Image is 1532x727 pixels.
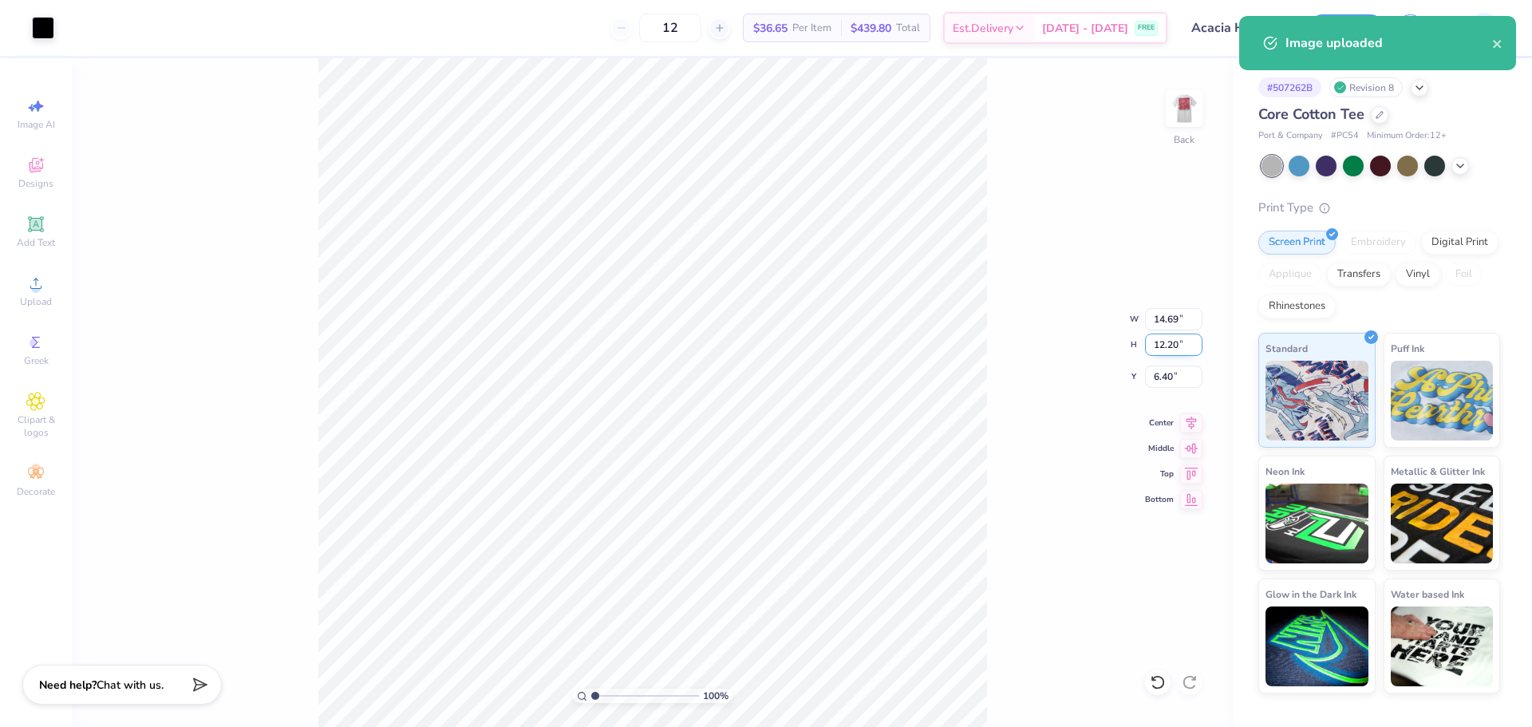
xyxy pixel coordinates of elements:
span: Add Text [17,236,55,249]
div: Applique [1258,263,1322,286]
span: Metallic & Glitter Ink [1391,463,1485,480]
span: # PC54 [1331,129,1359,143]
img: Glow in the Dark Ink [1265,606,1368,686]
span: Upload [20,295,52,308]
span: Port & Company [1258,129,1323,143]
div: Rhinestones [1258,294,1336,318]
span: Total [896,20,920,37]
div: Back [1174,132,1194,147]
span: [DATE] - [DATE] [1042,20,1128,37]
div: # 507262B [1258,77,1321,97]
div: Revision 8 [1329,77,1403,97]
img: Metallic & Glitter Ink [1391,484,1494,563]
span: 100 % [703,689,728,703]
img: Water based Ink [1391,606,1494,686]
input: Untitled Design [1179,12,1297,44]
span: Image AI [18,118,55,131]
span: Top [1145,468,1174,480]
img: Neon Ink [1265,484,1368,563]
span: Clipart & logos [8,413,64,439]
span: FREE [1138,22,1155,34]
div: Transfers [1327,263,1391,286]
span: Center [1145,417,1174,429]
div: Print Type [1258,199,1500,217]
input: – – [639,14,701,42]
img: Back [1168,93,1200,124]
img: Puff Ink [1391,361,1494,441]
span: $439.80 [851,20,891,37]
span: Neon Ink [1265,463,1305,480]
span: Water based Ink [1391,586,1464,603]
div: Digital Print [1421,231,1498,255]
span: Greek [24,354,49,367]
span: Puff Ink [1391,340,1424,357]
span: $36.65 [753,20,788,37]
div: Screen Print [1258,231,1336,255]
span: Per Item [792,20,831,37]
span: Minimum Order: 12 + [1367,129,1447,143]
div: Foil [1445,263,1483,286]
span: Chat with us. [97,678,164,693]
button: close [1492,34,1503,53]
div: Vinyl [1396,263,1440,286]
span: Designs [18,177,53,190]
span: Core Cotton Tee [1258,105,1364,124]
img: Standard [1265,361,1368,441]
div: Embroidery [1340,231,1416,255]
span: Decorate [17,485,55,498]
span: Glow in the Dark Ink [1265,586,1356,603]
span: Standard [1265,340,1308,357]
span: Middle [1145,443,1174,454]
span: Est. Delivery [953,20,1013,37]
span: Bottom [1145,494,1174,505]
strong: Need help? [39,678,97,693]
div: Image uploaded [1285,34,1492,53]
